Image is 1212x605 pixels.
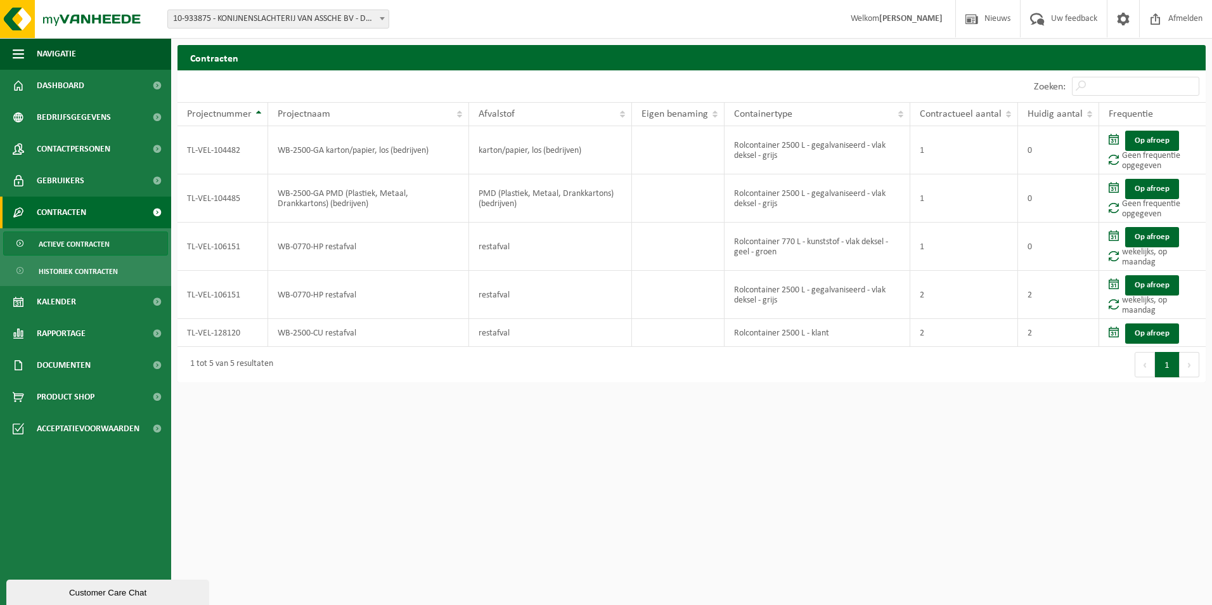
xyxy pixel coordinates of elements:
a: Op afroep [1125,131,1179,151]
td: WB-2500-CU restafval [268,319,469,347]
td: TL-VEL-104482 [177,126,268,174]
td: 0 [1018,126,1099,174]
a: Op afroep [1125,227,1179,247]
span: Contractueel aantal [920,109,1002,119]
iframe: chat widget [6,577,212,605]
td: wekelijks, op maandag [1099,271,1206,319]
span: Product Shop [37,381,94,413]
span: Actieve contracten [39,232,110,256]
span: Bedrijfsgegevens [37,101,111,133]
td: Rolcontainer 770 L - kunststof - vlak deksel - geel - groen [725,223,910,271]
span: Documenten [37,349,91,381]
span: Containertype [734,109,792,119]
td: PMD (Plastiek, Metaal, Drankkartons) (bedrijven) [469,174,632,223]
span: Projectnummer [187,109,252,119]
td: TL-VEL-104485 [177,174,268,223]
label: Zoeken: [1034,82,1066,92]
td: Geen frequentie opgegeven [1099,174,1206,223]
span: Rapportage [37,318,86,349]
span: Contactpersonen [37,133,110,165]
td: 1 [910,223,1018,271]
td: 2 [910,271,1018,319]
td: 2 [1018,319,1099,347]
span: Historiek contracten [39,259,118,283]
td: Rolcontainer 2500 L - klant [725,319,910,347]
span: Projectnaam [278,109,330,119]
h2: Contracten [177,45,1206,70]
td: 2 [910,319,1018,347]
a: Op afroep [1125,179,1179,199]
a: Actieve contracten [3,231,168,256]
td: 1 [910,126,1018,174]
span: Kalender [37,286,76,318]
td: WB-0770-HP restafval [268,223,469,271]
td: restafval [469,319,632,347]
span: Dashboard [37,70,84,101]
td: TL-VEL-128120 [177,319,268,347]
span: Frequentie [1109,109,1153,119]
span: Eigen benaming [641,109,708,119]
td: 0 [1018,174,1099,223]
button: 1 [1155,352,1180,377]
td: TL-VEL-106151 [177,223,268,271]
td: 1 [910,174,1018,223]
td: Geen frequentie opgegeven [1099,126,1206,174]
td: Rolcontainer 2500 L - gegalvaniseerd - vlak deksel - grijs [725,174,910,223]
span: Huidig aantal [1028,109,1083,119]
td: TL-VEL-106151 [177,271,268,319]
button: Previous [1135,352,1155,377]
td: 0 [1018,223,1099,271]
td: restafval [469,223,632,271]
a: Op afroep [1125,275,1179,296]
td: 2 [1018,271,1099,319]
td: wekelijks, op maandag [1099,223,1206,271]
td: restafval [469,271,632,319]
td: Rolcontainer 2500 L - gegalvaniseerd - vlak deksel - grijs [725,126,910,174]
a: Historiek contracten [3,259,168,283]
td: Rolcontainer 2500 L - gegalvaniseerd - vlak deksel - grijs [725,271,910,319]
td: karton/papier, los (bedrijven) [469,126,632,174]
span: Acceptatievoorwaarden [37,413,139,445]
td: WB-2500-GA PMD (Plastiek, Metaal, Drankkartons) (bedrijven) [268,174,469,223]
span: Gebruikers [37,165,84,197]
span: Navigatie [37,38,76,70]
span: Contracten [37,197,86,228]
a: Op afroep [1125,323,1179,344]
div: 1 tot 5 van 5 resultaten [184,353,273,376]
span: 10-933875 - KONIJNENSLACHTERIJ VAN ASSCHE BV - DEINZE [167,10,389,29]
span: 10-933875 - KONIJNENSLACHTERIJ VAN ASSCHE BV - DEINZE [168,10,389,28]
button: Next [1180,352,1199,377]
td: WB-2500-GA karton/papier, los (bedrijven) [268,126,469,174]
span: Afvalstof [479,109,515,119]
td: WB-0770-HP restafval [268,271,469,319]
strong: [PERSON_NAME] [879,14,943,23]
